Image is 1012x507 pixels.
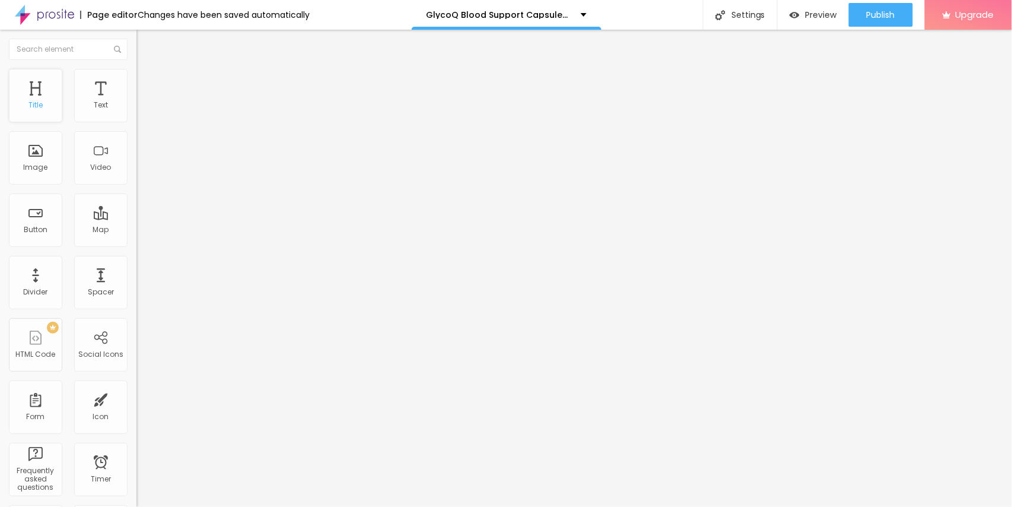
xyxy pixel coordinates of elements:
button: Publish [849,3,913,27]
span: Publish [867,10,895,20]
img: Icone [114,46,121,53]
p: GlycoQ Blood Support Capsules:- Hidden Ingredients & Real Side Effects? [427,11,572,19]
div: Divider [24,288,48,296]
div: Image [24,163,48,172]
div: Form [27,413,45,421]
div: Title [28,101,43,109]
div: Social Icons [78,350,123,359]
span: Upgrade [956,9,994,20]
button: Preview [778,3,849,27]
div: Map [93,226,109,234]
div: Spacer [88,288,114,296]
iframe: Editor [136,30,1012,507]
div: Text [94,101,108,109]
div: Page editor [80,11,138,19]
div: Changes have been saved automatically [138,11,310,19]
div: Frequently asked questions [12,467,59,492]
img: Icone [715,10,725,20]
div: HTML Code [16,350,56,359]
div: Icon [93,413,109,421]
div: Timer [91,475,111,483]
span: Preview [806,10,837,20]
div: Video [91,163,112,172]
img: view-1.svg [790,10,800,20]
div: Button [24,226,47,234]
input: Search element [9,39,128,60]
